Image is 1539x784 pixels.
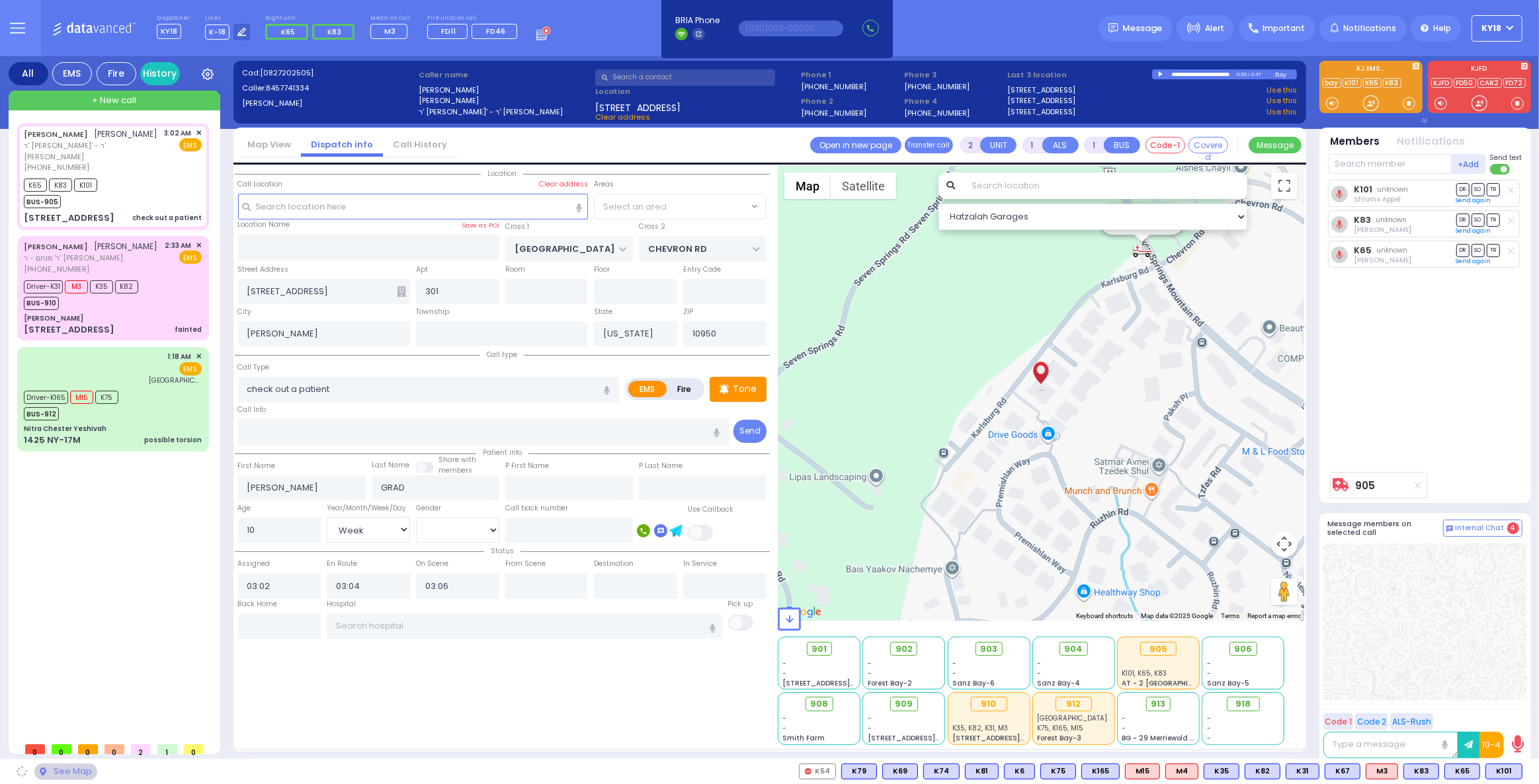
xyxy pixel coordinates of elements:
span: FD46 [486,26,505,36]
a: Use this [1267,85,1297,96]
input: Search a contact [595,69,775,86]
span: Phone 1 [801,69,899,81]
span: - [1207,668,1211,678]
span: Notifications [1343,22,1396,34]
div: 905 [1140,642,1177,656]
div: K82 [1245,764,1280,779]
div: 1425 NY-17M [24,434,81,447]
div: [STREET_ADDRESS] [24,323,114,336]
div: [PERSON_NAME] [24,313,83,323]
span: TR [1487,183,1500,196]
img: comment-alt.png [1446,526,1453,532]
span: - [783,668,787,678]
input: Search hospital [327,613,722,639]
button: Send [733,420,767,443]
span: 0 [184,744,204,754]
span: DR [1456,183,1470,196]
a: K83 [1354,215,1371,225]
input: Search member [1328,154,1452,174]
span: 906 [1234,643,1252,656]
div: YITZCHOK MICHUEL GRAD [1029,354,1052,393]
label: City [238,307,252,317]
div: / [1247,67,1250,82]
a: FD72 [1503,78,1526,88]
a: History [140,62,180,85]
span: SO [1472,244,1485,256]
label: [PERSON_NAME] [419,95,591,106]
label: Dispatcher [157,15,190,22]
span: [STREET_ADDRESS] [595,101,681,112]
div: K75 [1040,764,1076,779]
div: K31 [1286,764,1319,779]
label: From Scene [505,559,546,569]
label: Caller name [419,69,591,81]
div: K69 [882,764,918,779]
div: BLS [1204,764,1239,779]
span: KY18 [1482,22,1502,34]
span: - [1122,723,1126,733]
div: BLS [1444,764,1480,779]
a: K65 [1354,245,1372,255]
div: BLS [923,764,960,779]
span: Forest Bay-2 [868,678,912,688]
div: BLS [1286,764,1319,779]
div: check out a patient [132,213,202,223]
div: K81 [965,764,999,779]
div: - [1207,713,1280,723]
span: - [868,658,872,668]
span: Help [1433,22,1451,34]
label: Save as POI [462,221,499,230]
div: Year/Month/Week/Day [327,503,410,514]
button: Message [1249,137,1302,153]
div: BLS [1081,764,1120,779]
button: Show satellite imagery [831,173,896,199]
span: - [783,658,787,668]
span: SO [1472,183,1485,196]
p: Tone [733,382,757,396]
label: [PERSON_NAME] [242,98,414,109]
div: 912 [1056,697,1092,711]
span: Alert [1205,22,1224,34]
img: message.svg [1108,23,1118,33]
span: Mount Sinai [1037,713,1107,723]
label: Location [595,86,797,97]
span: [STREET_ADDRESS][PERSON_NAME] [952,733,1077,743]
div: All [9,62,48,85]
span: Location [481,169,523,178]
label: Township [416,307,449,317]
div: BLS [965,764,999,779]
span: 1:18 AM [168,352,192,362]
label: Apt [416,264,428,275]
label: On Scene [416,559,448,569]
a: KJFD [1431,78,1452,88]
span: BUS-912 [24,407,59,420]
button: Members [1331,134,1380,149]
label: Back Home [238,599,278,609]
div: Nitra Chester Yeshivah [24,424,106,434]
a: Call History [383,138,457,151]
div: K6 [1004,764,1035,779]
span: Driver-K31 [24,280,63,294]
label: Fire [666,381,703,397]
div: possible torsion [144,435,202,445]
button: Drag Pegman onto the map to open Street View [1271,578,1298,605]
span: Call type [480,350,524,360]
label: [PERSON_NAME] [419,85,591,96]
label: Room [505,264,525,275]
span: 903 [980,643,997,656]
span: - [783,713,787,723]
small: Share with [438,455,476,465]
span: Clear address [595,112,650,122]
span: Mount Sinai [149,375,202,385]
a: K101 [1343,78,1362,88]
span: 1 [157,744,177,754]
span: Mordechai Weisz [1354,255,1411,265]
span: K101 [74,178,97,192]
label: Use Callback [688,504,733,515]
label: Cross 2 [639,221,665,232]
label: Lines [205,15,251,22]
div: BLS [1245,764,1280,779]
span: ר' [PERSON_NAME]' - ר' [PERSON_NAME] [24,140,160,162]
label: First Name [238,461,276,471]
button: Transfer call [905,137,953,153]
